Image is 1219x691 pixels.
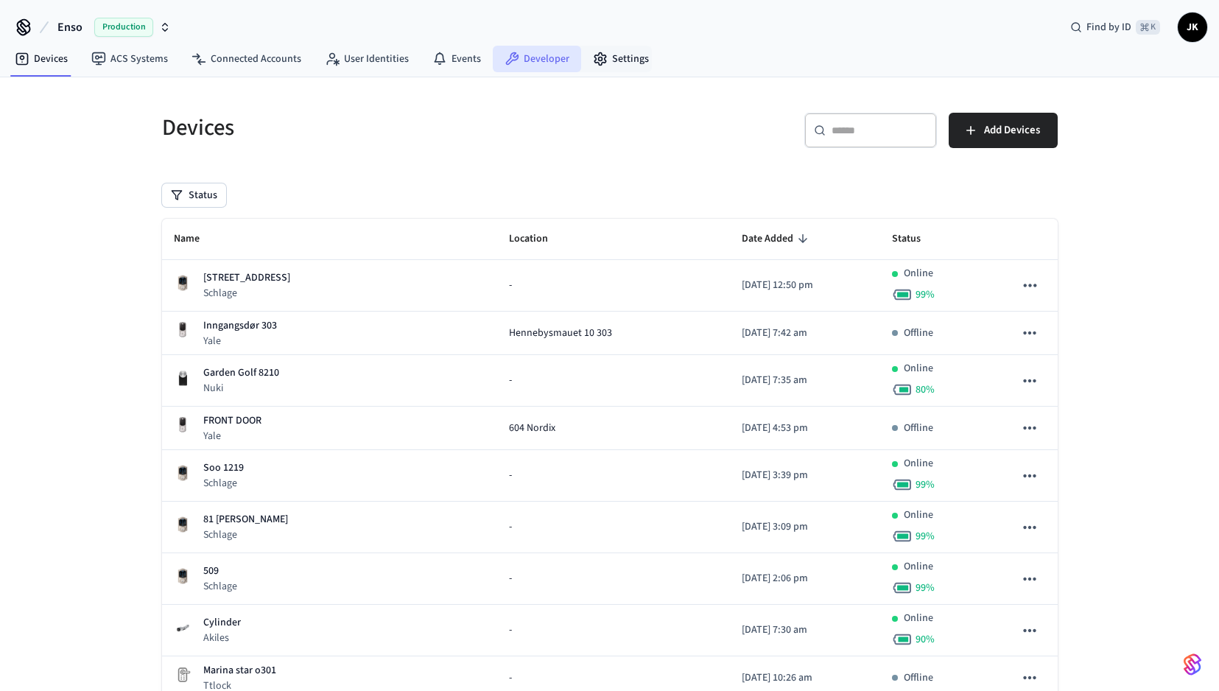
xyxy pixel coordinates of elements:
p: Online [904,611,933,626]
p: Yale [203,334,277,348]
span: 99 % [916,287,935,302]
button: JK [1178,13,1207,42]
div: Find by ID⌘ K [1058,14,1172,41]
span: - [509,519,512,535]
span: - [509,468,512,483]
a: User Identities [313,46,421,72]
p: Marina star o301 [203,663,276,678]
a: Settings [581,46,661,72]
img: SeamLogoGradient.69752ec5.svg [1184,653,1201,676]
span: - [509,670,512,686]
p: Online [904,266,933,281]
p: Schlage [203,527,288,542]
span: 99 % [916,580,935,595]
p: [DATE] 10:26 am [742,670,868,686]
span: 90 % [916,632,935,647]
p: [DATE] 2:06 pm [742,571,868,586]
span: Enso [57,18,82,36]
p: [DATE] 4:53 pm [742,421,868,436]
p: [DATE] 7:30 am [742,622,868,638]
span: - [509,571,512,586]
span: - [509,373,512,388]
p: Offline [904,326,933,341]
p: 81 [PERSON_NAME] [203,512,288,527]
img: Nuki Smart Lock 3.0 Pro Black, Front [174,369,192,387]
p: Akiles [203,631,241,645]
a: Events [421,46,493,72]
img: Akiles Cylinder [174,619,192,636]
span: Date Added [742,228,812,250]
a: ACS Systems [80,46,180,72]
button: Add Devices [949,113,1058,148]
img: Yale Assure Touchscreen Wifi Smart Lock, Satin Nickel, Front [174,416,192,434]
a: Devices [3,46,80,72]
span: 99 % [916,529,935,544]
img: Placeholder Lock Image [174,666,192,684]
span: 80 % [916,382,935,397]
img: Schlage Sense Smart Deadbolt with Camelot Trim, Front [174,567,192,585]
p: Schlage [203,286,290,301]
p: Garden Golf 8210 [203,365,279,381]
span: Location [509,228,567,250]
span: Name [174,228,219,250]
img: Schlage Sense Smart Deadbolt with Camelot Trim, Front [174,274,192,292]
a: Connected Accounts [180,46,313,72]
span: Hennebysmauet 10 303 [509,326,612,341]
p: [DATE] 7:42 am [742,326,868,341]
p: Online [904,456,933,471]
p: [DATE] 12:50 pm [742,278,868,293]
p: Online [904,361,933,376]
span: ⌘ K [1136,20,1160,35]
h5: Devices [162,113,601,143]
p: [DATE] 3:39 pm [742,468,868,483]
p: Offline [904,421,933,436]
span: - [509,622,512,638]
button: Status [162,183,226,207]
span: Add Devices [984,121,1040,140]
span: JK [1179,14,1206,41]
span: Production [94,18,153,37]
p: Inngangsdør 303 [203,318,277,334]
p: Offline [904,670,933,686]
p: Online [904,508,933,523]
a: Developer [493,46,581,72]
span: - [509,278,512,293]
p: Schlage [203,579,237,594]
p: [DATE] 7:35 am [742,373,868,388]
img: Schlage Sense Smart Deadbolt with Camelot Trim, Front [174,464,192,482]
p: Nuki [203,381,279,396]
p: Cylinder [203,615,241,631]
p: Soo 1219 [203,460,244,476]
span: 604 Nordix [509,421,555,436]
img: Yale Assure Touchscreen Wifi Smart Lock, Satin Nickel, Front [174,321,192,339]
span: Status [892,228,940,250]
span: Find by ID [1086,20,1131,35]
img: Schlage Sense Smart Deadbolt with Camelot Trim, Front [174,516,192,533]
p: [STREET_ADDRESS] [203,270,290,286]
p: [DATE] 3:09 pm [742,519,868,535]
p: 509 [203,564,237,579]
p: Yale [203,429,261,443]
p: FRONT DOOR [203,413,261,429]
p: Schlage [203,476,244,491]
p: Online [904,559,933,575]
span: 99 % [916,477,935,492]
